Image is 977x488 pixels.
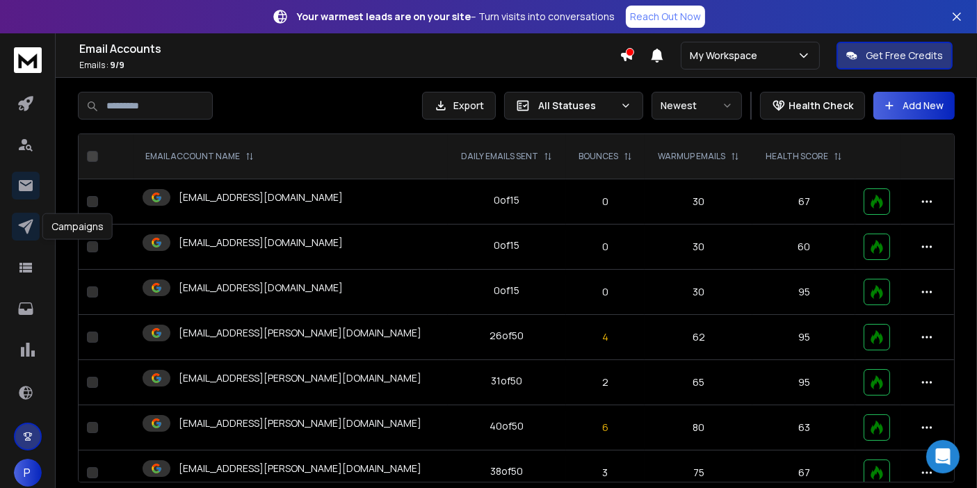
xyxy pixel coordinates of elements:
div: 38 of 50 [490,464,523,478]
p: [EMAIL_ADDRESS][PERSON_NAME][DOMAIN_NAME] [179,326,421,340]
button: Newest [652,92,742,120]
p: Get Free Credits [866,49,943,63]
button: Add New [873,92,955,120]
td: 95 [752,360,855,405]
div: 0 of 15 [494,238,519,252]
td: 30 [645,270,752,315]
button: Get Free Credits [837,42,953,70]
p: All Statuses [538,99,615,113]
td: 95 [752,270,855,315]
div: Open Intercom Messenger [926,440,960,473]
p: Reach Out Now [630,10,701,24]
button: P [14,459,42,487]
p: [EMAIL_ADDRESS][PERSON_NAME][DOMAIN_NAME] [179,371,421,385]
p: [EMAIL_ADDRESS][PERSON_NAME][DOMAIN_NAME] [179,416,421,430]
button: Export [422,92,496,120]
p: 3 [574,466,637,480]
p: [EMAIL_ADDRESS][PERSON_NAME][DOMAIN_NAME] [179,462,421,475]
td: 80 [645,405,752,450]
img: logo [14,47,42,73]
td: 67 [752,179,855,225]
p: HEALTH SCORE [766,151,828,162]
td: 30 [645,179,752,225]
p: My Workspace [690,49,763,63]
p: [EMAIL_ADDRESS][DOMAIN_NAME] [179,190,343,204]
td: 62 [645,315,752,360]
span: 9 / 9 [110,59,124,71]
p: – Turn visits into conversations [297,10,615,24]
td: 65 [645,360,752,405]
p: 2 [574,375,637,389]
p: Health Check [789,99,853,113]
p: BOUNCES [579,151,618,162]
td: 30 [645,225,752,270]
p: 4 [574,330,637,344]
p: 0 [574,285,637,299]
p: [EMAIL_ADDRESS][DOMAIN_NAME] [179,281,343,295]
div: 0 of 15 [494,284,519,298]
p: WARMUP EMAILS [658,151,725,162]
div: EMAIL ACCOUNT NAME [145,151,254,162]
td: 95 [752,315,855,360]
div: 26 of 50 [490,329,524,343]
button: Health Check [760,92,865,120]
div: 0 of 15 [494,193,519,207]
div: 40 of 50 [490,419,524,433]
p: DAILY EMAILS SENT [461,151,538,162]
p: 0 [574,195,637,209]
h1: Email Accounts [79,40,620,57]
div: Campaigns [42,213,113,240]
p: [EMAIL_ADDRESS][DOMAIN_NAME] [179,236,343,250]
td: 60 [752,225,855,270]
div: 31 of 50 [491,374,522,388]
p: Emails : [79,60,620,71]
td: 63 [752,405,855,450]
p: 0 [574,240,637,254]
p: 6 [574,421,637,434]
a: Reach Out Now [626,6,705,28]
strong: Your warmest leads are on your site [297,10,471,23]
